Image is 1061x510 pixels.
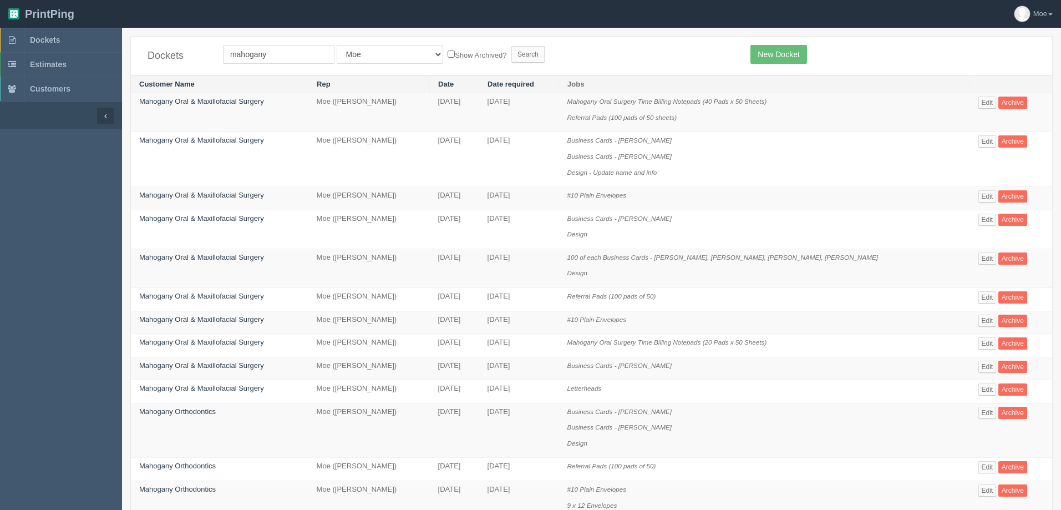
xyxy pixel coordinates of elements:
[567,385,602,392] i: Letterheads
[308,187,430,210] td: Moe ([PERSON_NAME])
[567,316,627,323] i: #10 Plain Envelopes
[30,84,70,93] span: Customers
[750,45,806,64] a: New Docket
[308,311,430,334] td: Moe ([PERSON_NAME])
[308,132,430,187] td: Moe ([PERSON_NAME])
[430,287,479,311] td: [DATE]
[1014,6,1030,22] img: avatar_default-7531ab5dedf162e01f1e0bb0964e6a185e93c5c22dfe317fb01d7f8cd2b1632c.jpg
[430,380,479,403] td: [DATE]
[479,458,559,481] td: [DATE]
[567,215,672,222] i: Business Cards - [PERSON_NAME]
[567,292,656,300] i: Referral Pads (100 pads of 50)
[139,315,264,324] a: Mahogany Oral & Maxillofacial Surgery
[567,462,656,469] i: Referral Pads (100 pads of 50)
[998,214,1027,226] a: Archive
[430,93,479,132] td: [DATE]
[998,484,1027,497] a: Archive
[308,93,430,132] td: Moe ([PERSON_NAME])
[998,461,1027,473] a: Archive
[308,380,430,403] td: Moe ([PERSON_NAME])
[308,210,430,249] td: Moe ([PERSON_NAME])
[479,380,559,403] td: [DATE]
[978,407,997,419] a: Edit
[479,357,559,380] td: [DATE]
[998,407,1027,419] a: Archive
[998,253,1027,265] a: Archive
[308,357,430,380] td: Moe ([PERSON_NAME])
[430,132,479,187] td: [DATE]
[448,51,455,58] input: Show Archived?
[998,315,1027,327] a: Archive
[479,187,559,210] td: [DATE]
[567,408,672,415] i: Business Cards - [PERSON_NAME]
[308,287,430,311] td: Moe ([PERSON_NAME])
[430,311,479,334] td: [DATE]
[978,337,997,350] a: Edit
[998,383,1027,396] a: Archive
[998,361,1027,373] a: Archive
[479,311,559,334] td: [DATE]
[30,60,67,69] span: Estimates
[567,339,767,346] i: Mahogany Oral Surgery Time Billing Notepads (20 Pads x 50 Sheets)
[308,334,430,357] td: Moe ([PERSON_NAME])
[479,210,559,249] td: [DATE]
[567,153,672,160] i: Business Cards - [PERSON_NAME]
[308,458,430,481] td: Moe ([PERSON_NAME])
[567,230,587,238] i: Design
[139,253,264,261] a: Mahogany Oral & Maxillofacial Surgery
[139,361,264,370] a: Mahogany Oral & Maxillofacial Surgery
[998,97,1027,109] a: Archive
[139,214,264,223] a: Mahogany Oral & Maxillofacial Surgery
[479,249,559,287] td: [DATE]
[430,458,479,481] td: [DATE]
[567,362,672,369] i: Business Cards - [PERSON_NAME]
[317,80,331,88] a: Rep
[8,8,19,19] img: logo-3e63b451c926e2ac314895c53de4908e5d424f24456219fb08d385ab2e579770.png
[998,337,1027,350] a: Archive
[978,484,997,497] a: Edit
[139,292,264,300] a: Mahogany Oral & Maxillofacial Surgery
[430,334,479,357] td: [DATE]
[978,190,997,203] a: Edit
[430,210,479,249] td: [DATE]
[567,486,627,493] i: #10 Plain Envelopes
[139,407,216,416] a: Mahogany Orthodontics
[430,249,479,287] td: [DATE]
[430,357,479,380] td: [DATE]
[567,423,672,431] i: Business Cards - [PERSON_NAME]
[30,36,60,44] span: Dockets
[139,384,264,392] a: Mahogany Oral & Maxillofacial Surgery
[148,51,206,62] h4: Dockets
[567,114,677,121] i: Referral Pads (100 pads of 50 sheets)
[978,361,997,373] a: Edit
[567,269,587,276] i: Design
[139,338,264,346] a: Mahogany Oral & Maxillofacial Surgery
[978,291,997,304] a: Edit
[978,214,997,226] a: Edit
[479,93,559,132] td: [DATE]
[139,80,195,88] a: Customer Name
[139,191,264,199] a: Mahogany Oral & Maxillofacial Surgery
[978,253,997,265] a: Edit
[978,461,997,473] a: Edit
[479,334,559,357] td: [DATE]
[567,137,672,144] i: Business Cards - [PERSON_NAME]
[308,249,430,287] td: Moe ([PERSON_NAME])
[430,187,479,210] td: [DATE]
[978,135,997,148] a: Edit
[567,254,879,261] i: 100 of each Business Cards - [PERSON_NAME], [PERSON_NAME], [PERSON_NAME], [PERSON_NAME]
[139,462,216,470] a: Mahogany Orthodontics
[511,46,545,63] input: Search
[139,136,264,144] a: Mahogany Oral & Maxillofacial Surgery
[448,48,506,61] label: Show Archived?
[998,190,1027,203] a: Archive
[567,440,587,447] i: Design
[139,97,264,105] a: Mahogany Oral & Maxillofacial Surgery
[567,191,627,199] i: #10 Plain Envelopes
[998,291,1027,304] a: Archive
[479,287,559,311] td: [DATE]
[438,80,454,88] a: Date
[479,132,559,187] td: [DATE]
[139,485,216,493] a: Mahogany Orthodontics
[567,502,617,509] i: 9 x 12 Envelopes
